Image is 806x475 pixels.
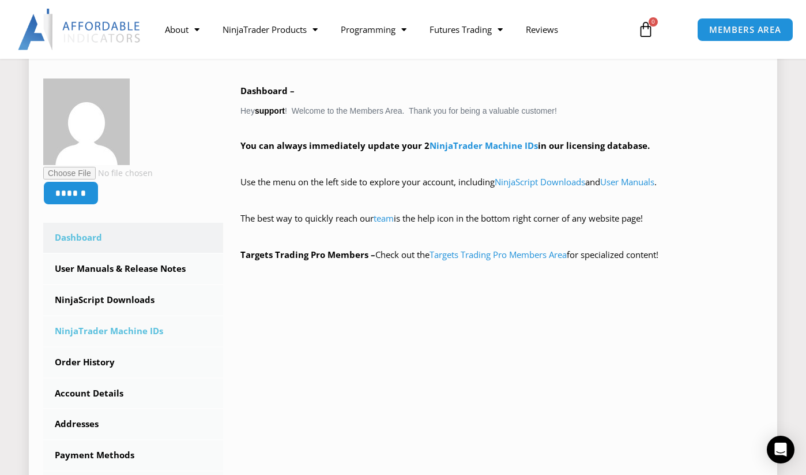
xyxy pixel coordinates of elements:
[697,18,793,42] a: MEMBERS AREA
[18,9,142,50] img: LogoAI | Affordable Indicators – NinjaTrader
[43,347,223,377] a: Order History
[240,247,763,263] p: Check out the for specialized content!
[709,25,781,34] span: MEMBERS AREA
[43,285,223,315] a: NinjaScript Downloads
[514,16,570,43] a: Reviews
[43,409,223,439] a: Addresses
[43,440,223,470] a: Payment Methods
[43,78,130,165] img: cb21aa29156f893edff7e636c18003c92c2a46b5b62382c1e7d8ddd0315a2a3e
[240,85,295,96] b: Dashboard –
[649,17,658,27] span: 0
[43,379,223,409] a: Account Details
[495,176,585,188] a: NinjaScript Downloads
[418,16,514,43] a: Futures Trading
[240,140,650,151] strong: You can always immediately update your 2 in our licensing database.
[43,223,223,253] a: Dashboard
[329,16,418,43] a: Programming
[620,13,671,46] a: 0
[430,140,538,151] a: NinjaTrader Machine IDs
[767,436,794,463] div: Open Intercom Messenger
[240,174,763,207] p: Use the menu on the left side to explore your account, including and .
[211,16,329,43] a: NinjaTrader Products
[240,249,375,260] strong: Targets Trading Pro Members –
[374,212,394,224] a: team
[240,83,763,263] div: Hey ! Welcome to the Members Area. Thank you for being a valuable customer!
[240,211,763,243] p: The best way to quickly reach our is the help icon in the bottom right corner of any website page!
[43,316,223,346] a: NinjaTrader Machine IDs
[430,249,567,260] a: Targets Trading Pro Members Area
[153,16,629,43] nav: Menu
[600,176,654,188] a: User Manuals
[43,254,223,284] a: User Manuals & Release Notes
[255,106,285,115] strong: support
[153,16,211,43] a: About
